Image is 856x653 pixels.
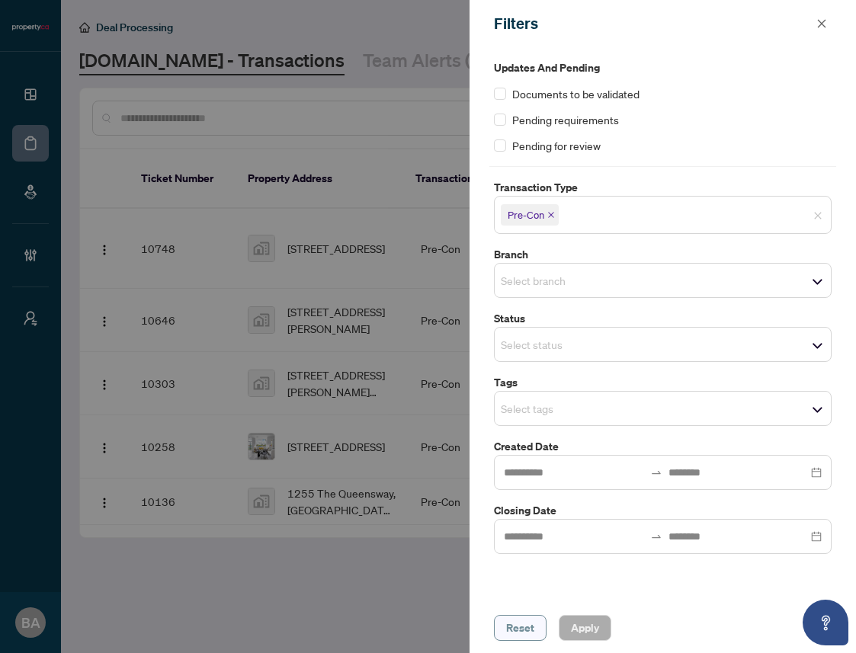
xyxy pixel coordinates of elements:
label: Tags [494,374,832,391]
span: Pre-Con [501,204,559,226]
span: Documents to be validated [512,85,640,102]
label: Updates and Pending [494,59,832,76]
span: close [816,18,827,29]
span: Pending for review [512,137,601,154]
label: Status [494,310,832,327]
label: Closing Date [494,502,832,519]
button: Open asap [803,600,848,645]
span: swap-right [650,466,662,479]
span: to [650,530,662,543]
span: close [547,211,555,219]
span: Reset [506,616,534,640]
button: Reset [494,615,547,641]
span: Pre-Con [508,207,544,222]
label: Created Date [494,438,832,455]
label: Transaction Type [494,179,832,196]
div: Filters [494,12,812,35]
span: Pending requirements [512,111,619,128]
label: Branch [494,246,832,263]
span: swap-right [650,530,662,543]
span: close [813,211,822,220]
span: to [650,466,662,479]
button: Apply [559,615,611,641]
